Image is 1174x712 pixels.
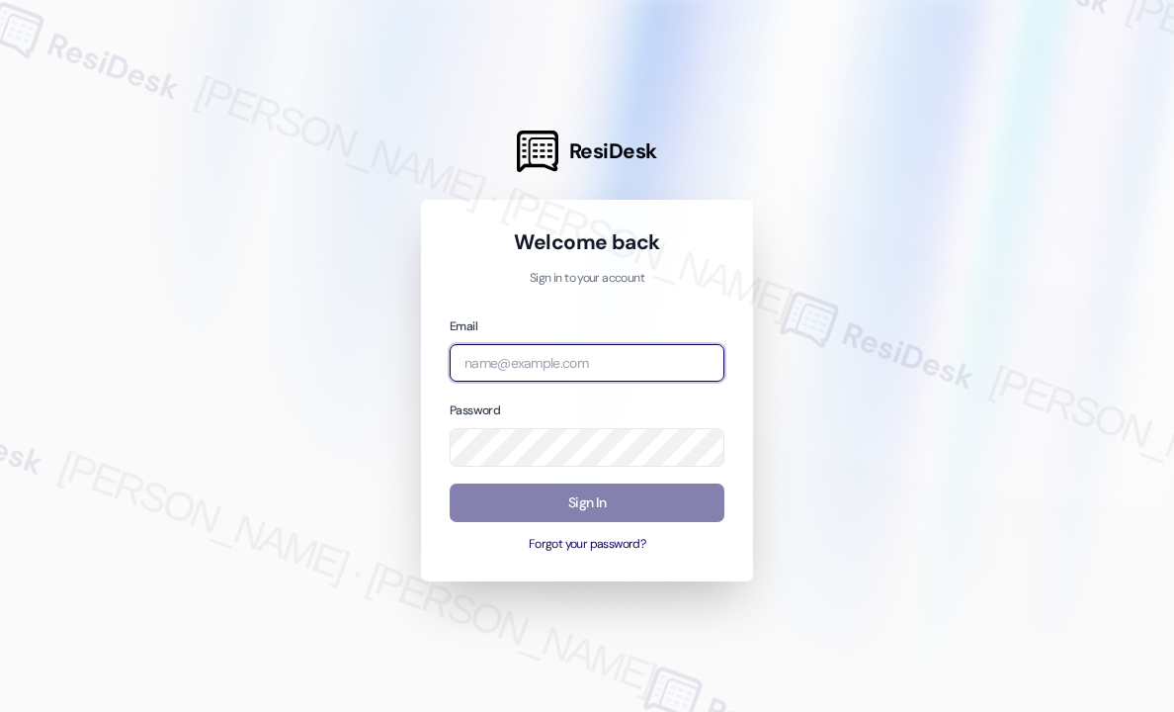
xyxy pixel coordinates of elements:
[450,344,724,383] input: name@example.com
[517,131,558,172] img: ResiDesk Logo
[450,536,724,554] button: Forgot your password?
[450,270,724,288] p: Sign in to your account
[569,137,657,165] span: ResiDesk
[450,228,724,256] h1: Welcome back
[450,318,477,334] label: Email
[450,402,500,418] label: Password
[450,484,724,522] button: Sign In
